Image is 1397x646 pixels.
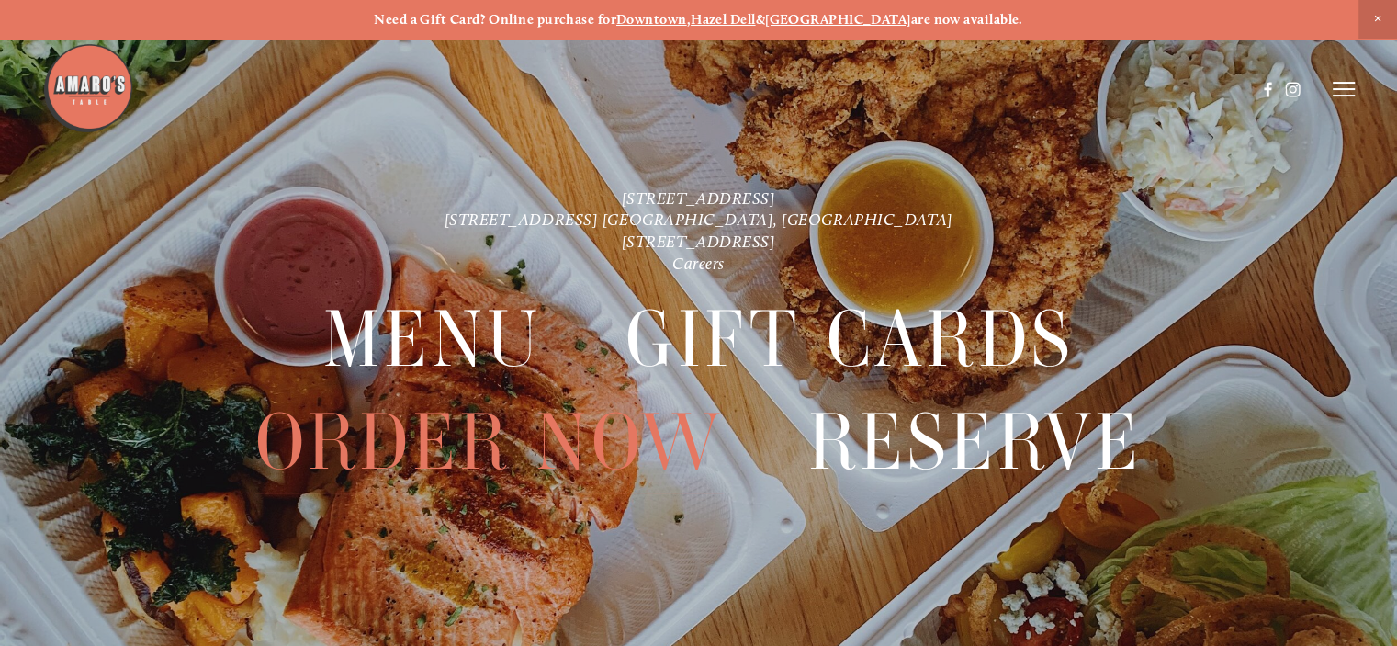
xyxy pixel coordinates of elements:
[672,254,725,274] a: Careers
[687,11,691,28] strong: ,
[756,11,765,28] strong: &
[445,210,953,230] a: [STREET_ADDRESS] [GEOGRAPHIC_DATA], [GEOGRAPHIC_DATA]
[255,391,725,493] a: Order Now
[323,289,542,390] a: Menu
[807,391,1142,493] a: Reserve
[616,11,687,28] a: Downtown
[622,187,776,208] a: [STREET_ADDRESS]
[255,391,725,493] span: Order Now
[42,42,134,134] img: Amaro's Table
[625,289,1074,391] span: Gift Cards
[911,11,1023,28] strong: are now available.
[374,11,616,28] strong: Need a Gift Card? Online purchase for
[622,232,776,252] a: [STREET_ADDRESS]
[625,289,1074,390] a: Gift Cards
[323,289,542,391] span: Menu
[807,391,1142,493] span: Reserve
[765,11,911,28] a: [GEOGRAPHIC_DATA]
[691,11,756,28] a: Hazel Dell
